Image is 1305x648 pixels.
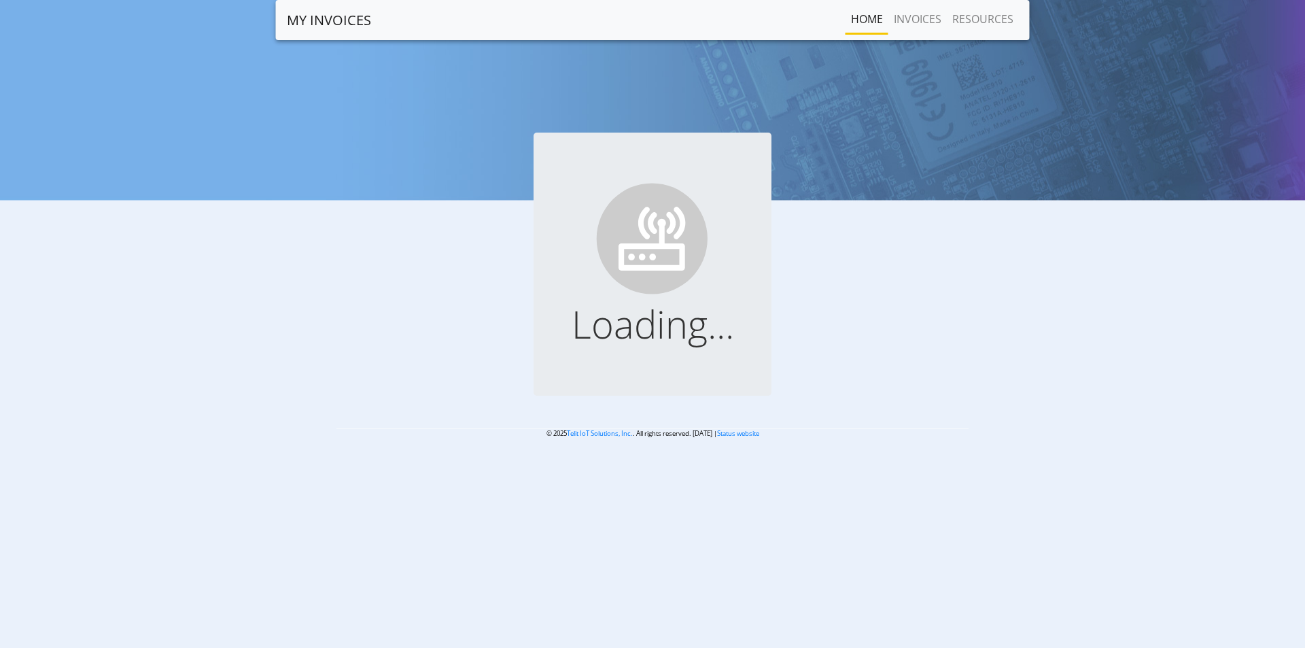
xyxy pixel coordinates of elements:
[567,429,633,438] a: Telit IoT Solutions, Inc.
[555,301,750,347] h1: Loading...
[846,5,888,33] a: Home
[717,429,759,438] a: Status website
[590,176,715,301] img: ...
[888,5,947,33] a: INVOICES
[336,428,969,439] p: © 2025 . All rights reserved. [DATE] |
[947,5,1019,33] a: RESOURCES
[287,7,371,34] a: MY INVOICES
